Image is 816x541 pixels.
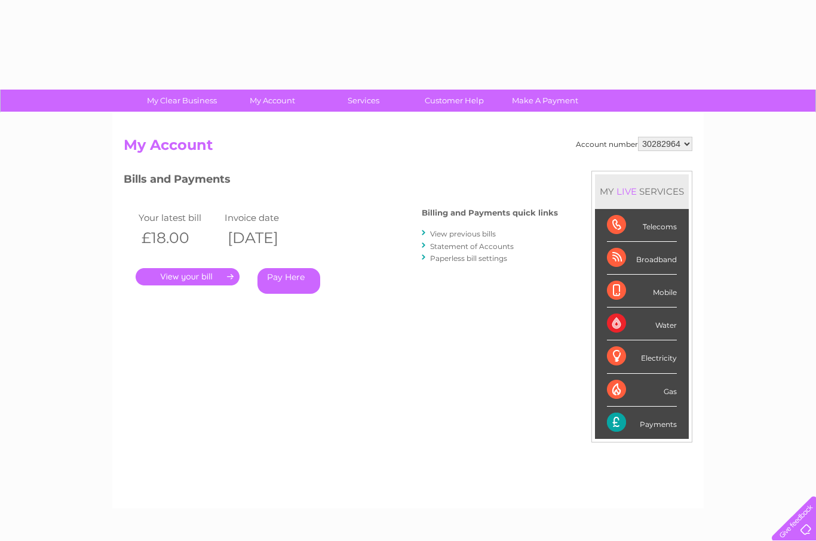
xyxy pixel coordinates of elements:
div: Mobile [607,275,677,308]
div: Broadband [607,242,677,275]
a: Statement of Accounts [430,242,514,251]
div: Account number [576,137,692,151]
a: Customer Help [405,90,504,112]
div: LIVE [614,186,639,197]
h3: Bills and Payments [124,171,558,192]
h2: My Account [124,137,692,159]
a: Pay Here [257,268,320,294]
a: My Clear Business [133,90,231,112]
a: . [136,268,240,285]
div: Payments [607,407,677,439]
a: Services [314,90,413,112]
div: Telecoms [607,209,677,242]
td: Invoice date [222,210,308,226]
th: £18.00 [136,226,222,250]
td: Your latest bill [136,210,222,226]
a: Paperless bill settings [430,254,507,263]
a: View previous bills [430,229,496,238]
a: Make A Payment [496,90,594,112]
div: Water [607,308,677,340]
div: Electricity [607,340,677,373]
a: My Account [223,90,322,112]
div: Gas [607,374,677,407]
th: [DATE] [222,226,308,250]
div: MY SERVICES [595,174,689,208]
h4: Billing and Payments quick links [422,208,558,217]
